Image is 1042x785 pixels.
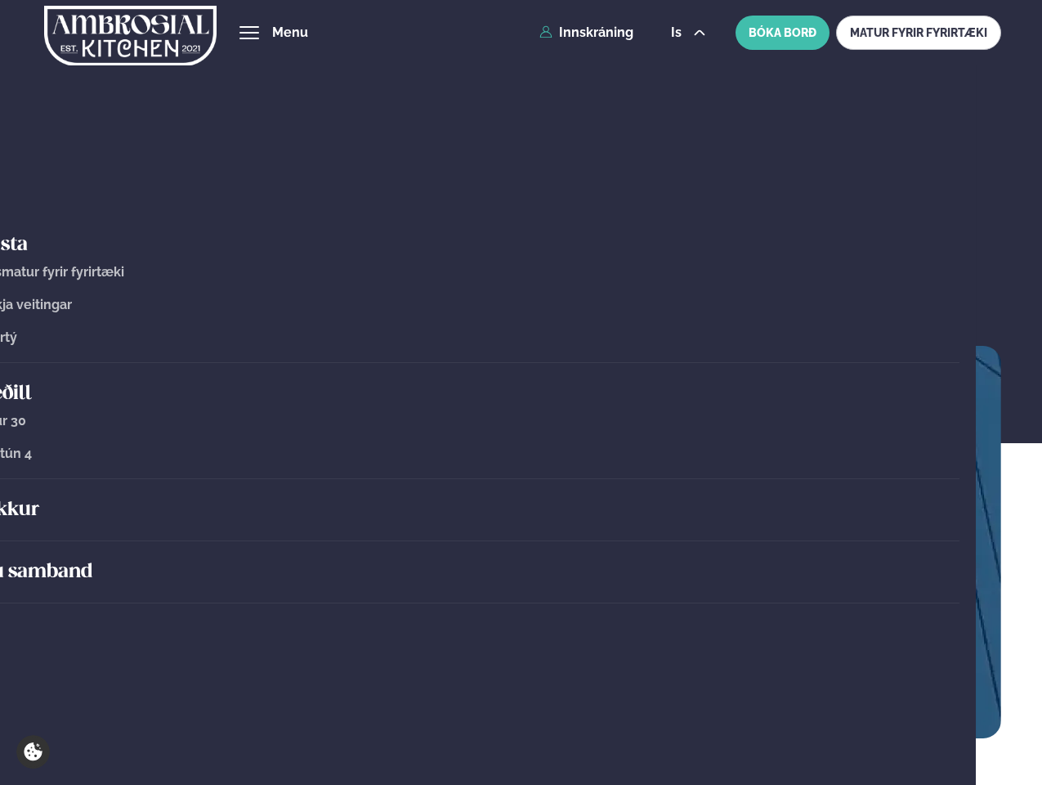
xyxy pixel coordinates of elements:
button: BÓKA BORÐ [736,16,830,50]
button: hamburger [239,23,259,43]
span: is [671,26,686,39]
a: Cookie settings [16,735,50,769]
button: is [658,26,719,39]
a: Innskráning [539,25,633,40]
img: logo [44,2,217,70]
a: MATUR FYRIR FYRIRTÆKI [836,16,1001,50]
